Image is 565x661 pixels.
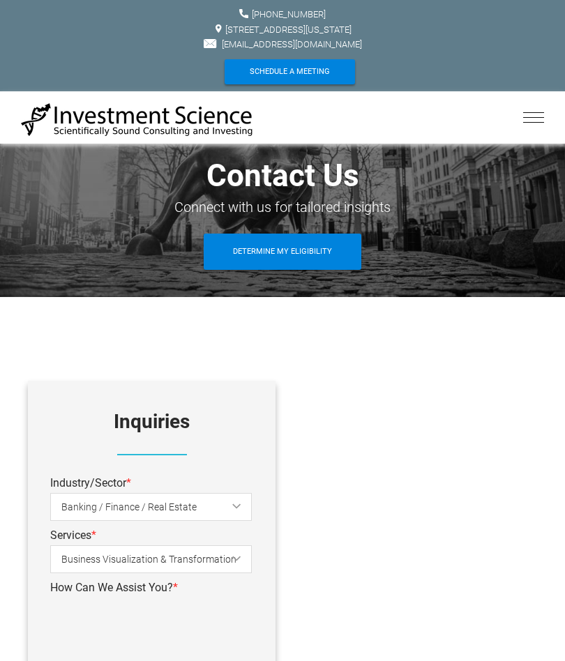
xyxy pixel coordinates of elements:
label: How Can We Assist You? [50,581,178,594]
span: Banking / Finance / Real Estate [61,492,263,523]
a: Schedule A Meeting [225,59,355,84]
span: Schedule A Meeting [250,59,330,84]
span: Determine My Eligibility [233,234,332,270]
img: Investment Science | NYC Consulting Services [21,102,254,137]
img: Picture [117,454,187,455]
a: [STREET_ADDRESS][US_STATE]​ [225,24,352,35]
label: Industry/Sector [50,476,131,489]
a: [EMAIL_ADDRESS][DOMAIN_NAME] [222,39,362,50]
a: Determine My Eligibility [204,234,361,270]
label: Services [50,529,96,542]
span: Business Visualization & Transformation [61,544,263,575]
span: Contact Us​​​​ [206,158,359,194]
a: [PHONE_NUMBER] [252,9,326,20]
div: ​Connect with us for tailored insights [42,195,523,220]
font: Inquiries [114,410,190,433]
